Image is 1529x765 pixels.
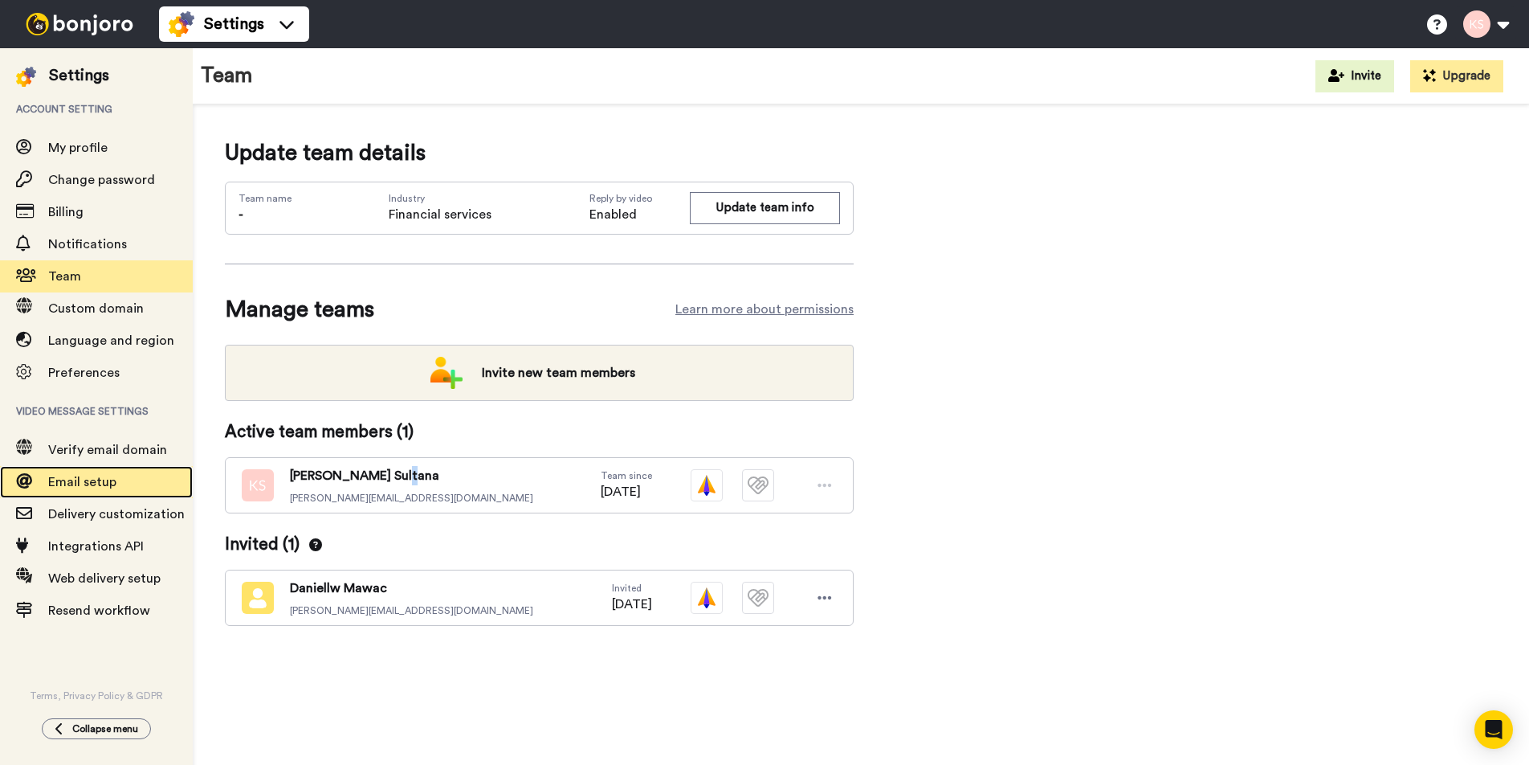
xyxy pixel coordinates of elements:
span: Enabled [589,205,690,224]
h1: Team [201,64,253,88]
span: [PERSON_NAME] Sultana [290,466,533,485]
span: Industry [389,192,491,205]
div: Open Intercom Messenger [1474,710,1513,749]
div: Settings [49,64,109,87]
span: Change password [48,174,155,186]
span: Billing [48,206,84,219]
span: Settings [204,13,264,35]
img: vm-color.svg [691,469,723,501]
span: Team name [239,192,292,205]
span: Language and region [48,334,174,347]
img: add-team.png [430,357,463,389]
span: Daniellw Mawac [290,579,533,598]
span: [DATE] [601,482,652,501]
span: Collapse menu [72,722,138,735]
a: Learn more about permissions [675,300,854,319]
img: tm-plain.svg [742,469,774,501]
span: Active team members ( 1 ) [225,420,414,444]
span: [DATE] [612,595,652,614]
span: Team since [601,469,652,482]
span: Manage teams [225,293,374,325]
img: settings-colored.svg [169,11,194,37]
span: My profile [48,141,108,154]
img: vm-color.svg [691,582,723,614]
span: Verify email domain [48,444,167,456]
span: Email setup [48,476,116,489]
span: Financial services [389,205,491,224]
span: Integrations API [48,540,144,553]
img: ks.png [242,469,274,501]
button: Collapse menu [42,718,151,739]
span: Team [48,270,81,283]
span: Invited ( 1 ) [225,533,322,557]
img: bj-logo-header-white.svg [19,13,140,35]
span: Custom domain [48,302,144,315]
span: Reply by video [589,192,690,205]
span: Invite new team members [469,357,648,389]
span: Preferences [48,366,120,379]
span: Web delivery setup [48,572,161,585]
img: settings-colored.svg [16,67,36,87]
img: tm-plain.svg [742,582,774,614]
span: Resend workflow [48,604,150,617]
span: Invited [612,582,652,595]
span: Update team details [225,137,854,169]
span: Notifications [48,238,127,251]
button: Invite [1315,60,1394,92]
span: [PERSON_NAME][EMAIL_ADDRESS][DOMAIN_NAME] [290,604,533,617]
button: Upgrade [1410,60,1503,92]
span: Delivery customization [48,508,185,521]
button: Update team info [690,192,840,223]
span: - [239,208,243,221]
span: [PERSON_NAME][EMAIL_ADDRESS][DOMAIN_NAME] [290,492,533,505]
